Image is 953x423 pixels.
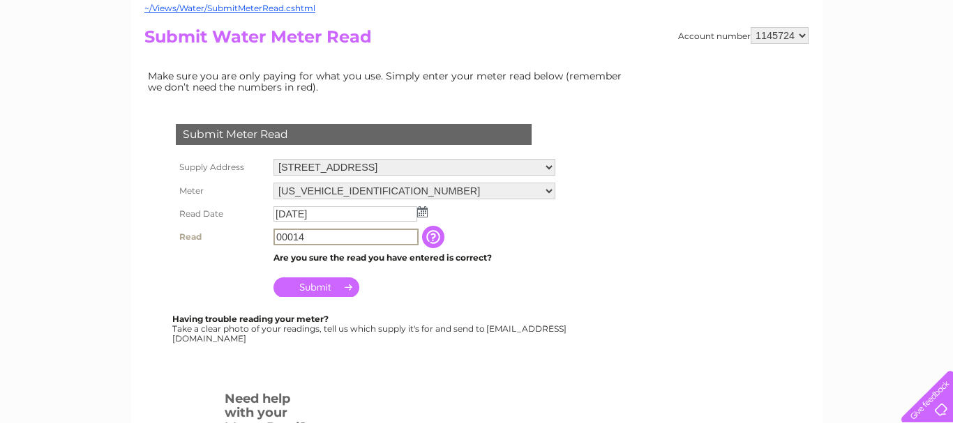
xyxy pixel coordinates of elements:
[707,59,734,70] a: Water
[690,7,786,24] a: 0333 014 3131
[742,59,773,70] a: Energy
[781,59,823,70] a: Telecoms
[172,314,569,343] div: Take a clear photo of your readings, tell us which supply it's for and send to [EMAIL_ADDRESS][DO...
[148,8,807,68] div: Clear Business is a trading name of Verastar Limited (registered in [GEOGRAPHIC_DATA] No. 3667643...
[172,203,270,225] th: Read Date
[422,226,447,248] input: Information
[832,59,852,70] a: Blog
[176,124,532,145] div: Submit Meter Read
[144,3,315,13] a: ~/Views/Water/SubmitMeterRead.cshtml
[678,27,809,44] div: Account number
[417,206,428,217] img: ...
[144,27,809,54] h2: Submit Water Meter Read
[273,277,359,297] input: Submit
[172,314,329,324] b: Having trouble reading your meter?
[172,225,270,249] th: Read
[33,36,105,79] img: logo.png
[860,59,894,70] a: Contact
[270,249,559,267] td: Are you sure the read you have entered is correct?
[172,179,270,203] th: Meter
[144,67,633,96] td: Make sure you are only paying for what you use. Simply enter your meter read below (remember we d...
[172,155,270,179] th: Supply Address
[907,59,940,70] a: Log out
